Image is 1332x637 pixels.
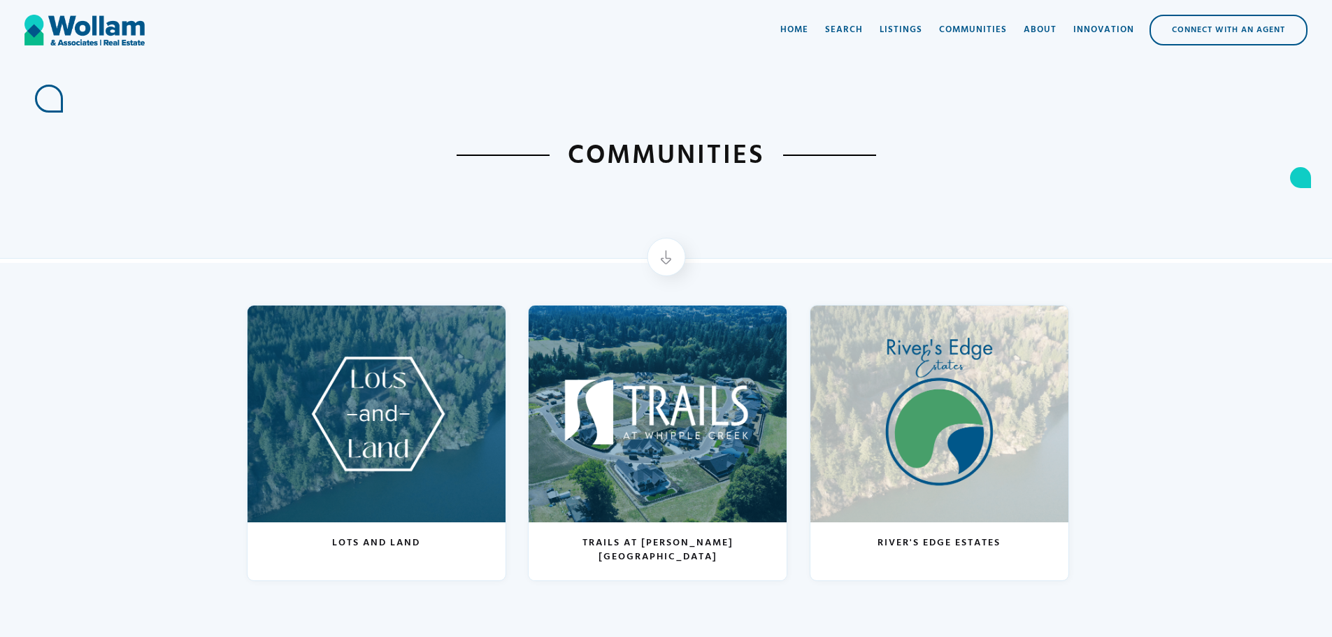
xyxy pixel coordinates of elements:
[543,536,773,564] h3: Trails at [PERSON_NAME][GEOGRAPHIC_DATA]
[931,9,1015,51] a: Communities
[1151,16,1306,44] div: Connect with an Agent
[1015,9,1065,51] a: About
[810,305,1069,581] a: River's Edge Estates
[1024,23,1057,37] div: About
[1073,23,1134,37] div: Innovation
[817,9,871,51] a: Search
[528,305,787,581] a: Trails at [PERSON_NAME][GEOGRAPHIC_DATA]
[24,9,145,51] a: home
[1150,15,1308,45] a: Connect with an Agent
[880,23,922,37] div: Listings
[878,536,1001,550] h3: River's Edge Estates
[871,9,931,51] a: Listings
[780,23,808,37] div: Home
[825,23,863,37] div: Search
[247,305,506,581] a: Lots and Land
[1065,9,1143,51] a: Innovation
[772,9,817,51] a: Home
[332,536,420,550] h3: Lots and Land
[939,23,1007,37] div: Communities
[550,138,783,173] h1: Communities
